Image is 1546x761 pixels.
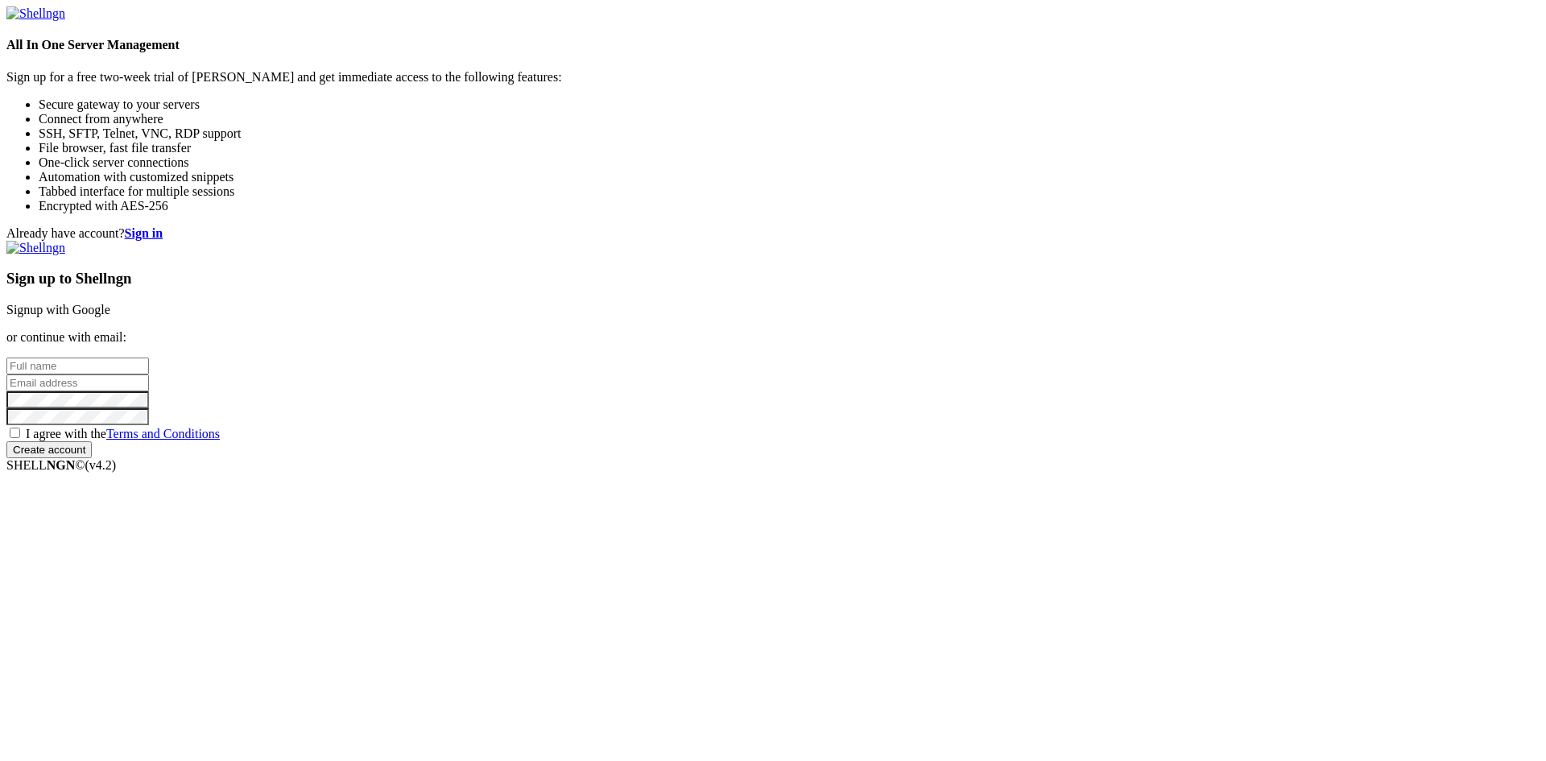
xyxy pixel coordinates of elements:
span: I agree with the [26,427,220,440]
p: Sign up for a free two-week trial of [PERSON_NAME] and get immediate access to the following feat... [6,70,1540,85]
li: Tabbed interface for multiple sessions [39,184,1540,199]
li: Connect from anywhere [39,112,1540,126]
li: Automation with customized snippets [39,170,1540,184]
h4: All In One Server Management [6,38,1540,52]
input: I agree with theTerms and Conditions [10,428,20,438]
li: File browser, fast file transfer [39,141,1540,155]
input: Full name [6,358,149,374]
a: Sign in [125,226,163,240]
p: or continue with email: [6,330,1540,345]
a: Signup with Google [6,303,110,316]
h3: Sign up to Shellngn [6,270,1540,287]
b: NGN [47,458,76,472]
li: Encrypted with AES-256 [39,199,1540,213]
img: Shellngn [6,241,65,255]
img: Shellngn [6,6,65,21]
a: Terms and Conditions [106,427,220,440]
input: Create account [6,441,92,458]
li: Secure gateway to your servers [39,97,1540,112]
span: 4.2.0 [85,458,117,472]
li: One-click server connections [39,155,1540,170]
span: SHELL © [6,458,116,472]
li: SSH, SFTP, Telnet, VNC, RDP support [39,126,1540,141]
div: Already have account? [6,226,1540,241]
input: Email address [6,374,149,391]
